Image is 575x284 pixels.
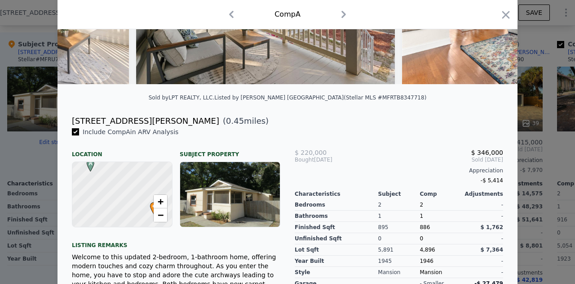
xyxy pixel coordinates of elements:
[295,256,378,267] div: Year Built
[378,267,420,278] div: Mansion
[148,202,153,207] div: •
[84,159,90,165] div: A
[84,159,97,167] span: A
[420,267,461,278] div: Mansion
[420,202,423,208] span: 2
[295,267,378,278] div: Style
[295,149,327,156] span: $ 220,000
[461,233,503,244] div: -
[481,177,503,184] span: -$ 5,414
[148,199,160,213] span: •
[461,199,503,211] div: -
[481,247,503,253] span: $ 7,364
[420,235,423,242] span: 0
[378,233,420,244] div: 0
[378,256,420,267] div: 1945
[180,144,280,158] div: Subject Property
[154,195,167,208] a: Zoom in
[72,234,280,249] div: Listing remarks
[364,156,503,163] span: Sold [DATE]
[274,9,301,20] div: Comp A
[295,244,378,256] div: Lot Sqft
[378,199,420,211] div: 2
[219,115,269,127] span: ( miles)
[158,209,164,221] span: −
[79,128,182,135] span: Include Comp A in ARV Analysis
[295,211,378,222] div: Bathrooms
[471,149,503,156] span: $ 346,000
[149,95,215,101] div: Sold by LPT REALTY, LLC .
[72,115,219,127] div: [STREET_ADDRESS][PERSON_NAME]
[226,116,244,126] span: 0.45
[378,244,420,256] div: 5,891
[420,190,461,198] div: Comp
[378,190,420,198] div: Subject
[295,222,378,233] div: Finished Sqft
[420,247,435,253] span: 4,896
[461,256,503,267] div: -
[481,224,503,230] span: $ 1,762
[214,95,426,101] div: Listed by [PERSON_NAME] [GEOGRAPHIC_DATA] (Stellar MLS #MFRTB8347718)
[154,208,167,222] a: Zoom out
[295,156,364,163] div: [DATE]
[420,224,430,230] span: 886
[72,144,172,158] div: Location
[461,190,503,198] div: Adjustments
[295,199,378,211] div: Bedrooms
[295,190,378,198] div: Characteristics
[461,211,503,222] div: -
[158,196,164,207] span: +
[295,233,378,244] div: Unfinished Sqft
[378,222,420,233] div: 895
[420,256,461,267] div: 1946
[420,211,461,222] div: 1
[295,156,314,163] span: Bought
[378,211,420,222] div: 1
[295,167,503,174] div: Appreciation
[461,267,503,278] div: -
